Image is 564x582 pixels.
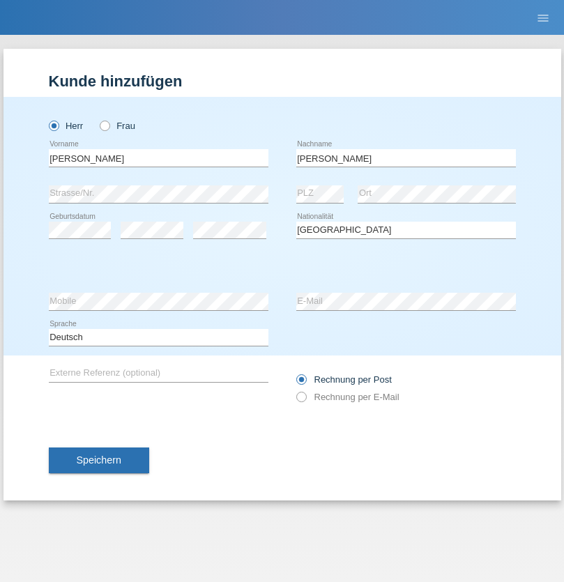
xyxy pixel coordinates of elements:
span: Speichern [77,454,121,466]
a: menu [529,13,557,22]
i: menu [536,11,550,25]
input: Frau [100,121,109,130]
input: Rechnung per E-Mail [296,392,305,409]
label: Rechnung per E-Mail [296,392,399,402]
input: Rechnung per Post [296,374,305,392]
h1: Kunde hinzufügen [49,72,516,90]
label: Frau [100,121,135,131]
label: Herr [49,121,84,131]
label: Rechnung per Post [296,374,392,385]
button: Speichern [49,447,149,474]
input: Herr [49,121,58,130]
